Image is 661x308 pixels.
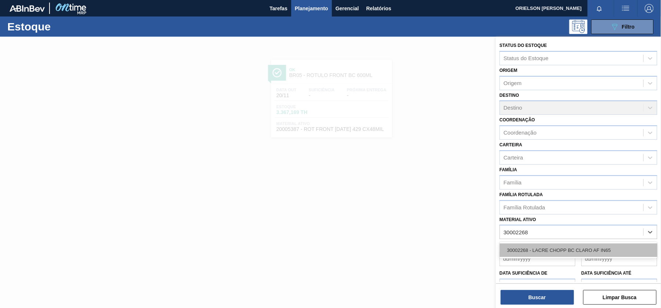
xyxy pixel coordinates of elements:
span: Planejamento [295,4,328,13]
div: 30002268 - LACRE CHOPP BC CLARO AF IN65 [500,243,657,257]
label: Material ativo [500,217,536,222]
span: Tarefas [270,4,288,13]
span: Filtro [622,24,635,30]
label: Coordenação [500,117,535,122]
span: Relatórios [366,4,391,13]
label: Destino [500,93,519,98]
label: Carteira [500,142,522,147]
div: Coordenação [504,130,537,136]
input: dd/mm/yyyy [581,252,657,266]
div: Pogramando: nenhum usuário selecionado [569,19,588,34]
button: Filtro [591,19,654,34]
div: Carteira [504,154,523,161]
span: Gerencial [336,4,359,13]
img: Logout [645,4,654,13]
label: Família [500,167,517,172]
label: Data suficiência até [581,271,632,276]
input: dd/mm/yyyy [500,279,576,293]
input: dd/mm/yyyy [500,252,576,266]
label: Status do Estoque [500,43,547,48]
label: Família Rotulada [500,192,543,197]
input: dd/mm/yyyy [581,279,657,293]
label: Data suficiência de [500,271,548,276]
label: Origem [500,68,518,73]
img: userActions [621,4,630,13]
div: Status do Estoque [504,55,549,61]
h1: Estoque [7,22,116,31]
div: Família Rotulada [504,204,545,210]
div: Origem [504,80,522,86]
img: TNhmsLtSVTkK8tSr43FrP2fwEKptu5GPRR3wAAAABJRU5ErkJggg== [10,5,45,12]
div: Família [504,179,522,186]
button: Notificações [588,3,611,14]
